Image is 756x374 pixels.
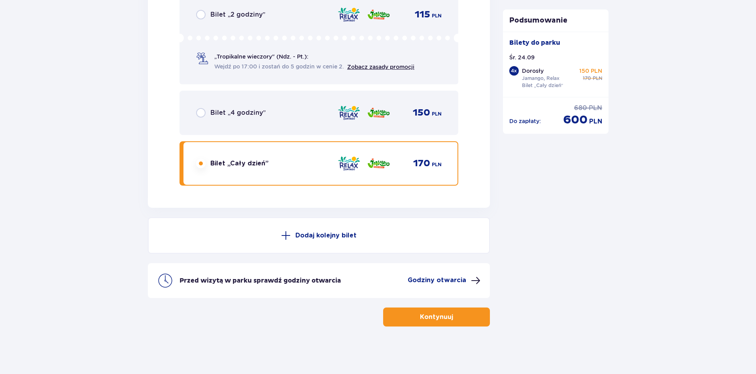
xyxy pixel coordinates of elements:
[214,63,344,70] span: Wejdź po 17:00 i zostań do 5 godzin w cenie 2.
[522,75,559,82] p: Jamango, Relax
[408,276,480,285] button: Godziny otwarcia
[420,313,453,321] p: Kontynuuj
[509,53,535,61] p: Śr. 24.09
[383,308,490,327] button: Kontynuuj
[337,6,361,23] img: zone logo
[408,276,466,285] p: Godziny otwarcia
[367,155,390,172] img: zone logo
[509,38,560,47] p: Bilety do parku
[413,158,430,169] p: 170
[593,75,602,82] p: PLN
[180,276,341,285] p: Przed wizytą w parku sprawdź godziny otwarcia
[432,12,442,19] p: PLN
[579,67,602,75] p: 150 PLN
[210,10,265,19] p: Bilet „2 godziny”
[522,82,563,89] p: Bilet „Cały dzień”
[367,6,390,23] img: zone logo
[210,159,268,168] p: Bilet „Cały dzień”
[563,112,588,127] p: 600
[589,104,602,112] p: PLN
[583,75,591,82] p: 170
[337,104,361,121] img: zone logo
[522,67,544,75] p: Dorosły
[347,64,414,70] a: Zobacz zasady promocji
[509,66,519,76] div: 4 x
[509,117,541,125] p: Do zapłaty :
[415,9,430,21] p: 115
[337,155,361,172] img: zone logo
[157,273,173,289] img: clock icon
[503,16,609,25] p: Podsumowanie
[367,104,390,121] img: zone logo
[413,107,430,119] p: 150
[432,161,442,168] p: PLN
[210,108,266,117] p: Bilet „4 godziny”
[432,110,442,118] p: PLN
[574,104,587,112] p: 680
[295,231,357,240] p: Dodaj kolejny bilet
[214,53,308,61] p: „Tropikalne wieczory" (Ndz. - Pt.):
[589,117,602,126] p: PLN
[148,217,490,254] button: Dodaj kolejny bilet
